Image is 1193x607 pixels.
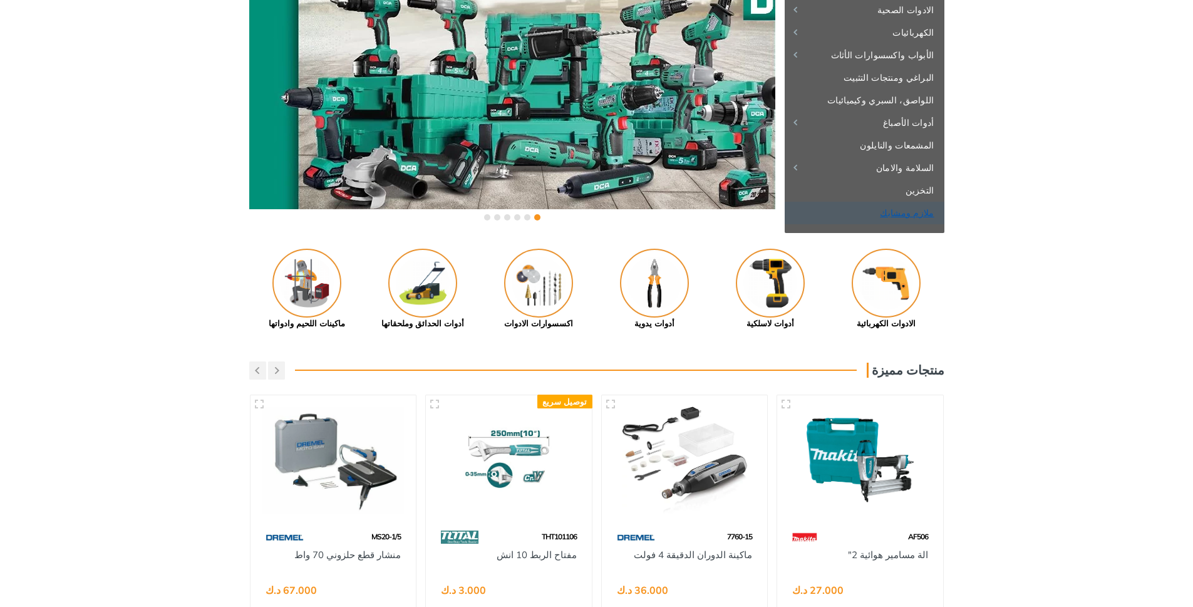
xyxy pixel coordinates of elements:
img: Royal Tools - منشار قطع حلزوني 70 واط [262,407,405,514]
span: AF506 [908,532,928,541]
div: أدوات الحدائق وملحقاتها [365,318,481,330]
a: منشار قطع حلزوني 70 واط [294,549,401,561]
img: 67.webp [617,526,656,548]
div: 27.000 د.ك [792,585,844,595]
div: أدوات لاسلكية [713,318,829,330]
a: ماكينة الدوران الدقيقة 4 فولت [634,549,752,561]
div: ماكينات اللحيم وادواتها [249,318,365,330]
div: 67.000 د.ك [266,585,317,595]
img: Royal - ماكينات اللحيم وادواتها [272,249,341,318]
div: اكسسوارات الادوات [481,318,597,330]
div: أدوات يدوية [597,318,713,330]
a: الة مسامير هوائية 2" [848,549,928,561]
a: اكسسوارات الادوات [481,249,597,330]
a: المشمعات والنايلون [785,134,944,157]
a: أدوات الأصباغ [785,112,944,134]
img: Royal - أدوات لاسلكية [736,249,805,318]
span: MS20-1/5 [371,532,401,541]
a: البراغي ومنتجات التثبيت [785,66,944,89]
span: THT101106 [542,532,577,541]
a: أدوات يدوية [597,249,713,330]
a: الكهربائيات [785,21,944,44]
a: أدوات لاسلكية [713,249,829,330]
a: الأبواب واكسسوارات الأثاث [785,44,944,66]
img: Royal - أدوات يدوية [620,249,689,318]
span: 7760-15 [727,532,752,541]
a: اللواصق، السبري وكيميائيات [785,89,944,112]
img: Royal - أدوات الحدائق وملحقاتها [388,249,457,318]
div: 3.000 د.ك [441,585,486,595]
a: ماكينات اللحيم وادواتها [249,249,365,330]
img: 42.webp [792,526,817,548]
a: ملازم ومشابك [785,202,944,224]
img: Royal Tools - ماكينة الدوران الدقيقة 4 فولت [613,407,757,514]
a: مفتاح الربط 10 انش [497,549,577,561]
div: توصيل سريع [537,395,592,408]
img: Royal - اكسسوارات الادوات [504,249,573,318]
a: الادوات الكهربائية [829,249,944,330]
a: أدوات الحدائق وملحقاتها [365,249,481,330]
img: Royal Tools - الة مسامير هوائية 2 [788,407,932,514]
img: 67.webp [266,526,304,548]
a: السلامة والامان [785,157,944,179]
img: Royal Tools - مفتاح الربط 10 انش [437,407,581,514]
a: التخزين [785,179,944,202]
h3: منتجات مميزة [867,363,944,378]
img: 86.webp [441,526,478,548]
div: 36.000 د.ك [617,585,668,595]
div: الادوات الكهربائية [829,318,944,330]
img: Royal - الادوات الكهربائية [852,249,921,318]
